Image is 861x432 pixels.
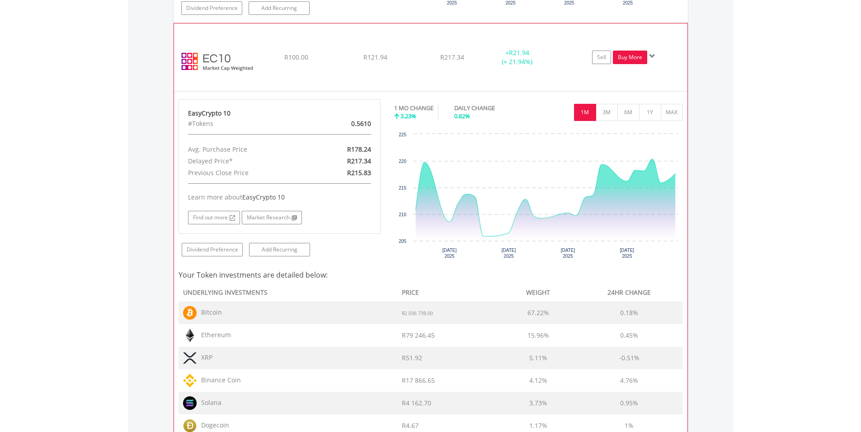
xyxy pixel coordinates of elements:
a: Find out more [188,211,240,224]
span: R17 866.65 [402,376,435,385]
div: 0.5610 [312,118,378,130]
img: EC10.EC.EC10.png [179,35,256,89]
td: 0.95% [576,392,682,414]
button: MAX [661,104,683,121]
span: R100.00 [284,53,308,61]
th: PRICE [397,285,501,302]
span: R51.92 [402,353,422,362]
th: WEIGHT [500,285,576,302]
span: R21.94 [509,48,529,57]
span: R4.67 [402,421,419,430]
img: TOKEN.SOL.png [183,396,197,410]
td: 3.73% [500,392,576,414]
a: Buy More [613,51,647,64]
span: R121.94 [363,53,387,61]
td: 0.18% [576,302,682,324]
div: Learn more about [188,193,372,202]
th: UNDERLYING INVESTMENTS [179,285,397,302]
span: R217.34 [347,157,371,165]
td: 0.45% [576,324,682,347]
a: Dividend Preference [182,243,243,256]
img: TOKEN.BNB.png [183,374,197,387]
div: Avg. Purchase Price [181,144,312,155]
span: R2 036 739.00 [402,310,433,316]
text: [DATE] 2025 [442,248,457,259]
svg: Interactive chart [394,130,682,265]
div: Chart. Highcharts interactive chart. [394,130,683,265]
img: TOKEN.ETH.png [183,329,197,342]
td: 5.11% [500,347,576,369]
img: TOKEN.XRP.png [183,351,197,365]
span: XRP [197,353,212,362]
a: Sell [592,51,611,64]
text: 215 [399,186,406,190]
span: Bitcoin [197,308,222,316]
span: R178.24 [347,145,371,153]
img: TOKEN.BTC.png [183,306,197,320]
th: 24HR CHANGE [576,285,682,302]
td: 4.76% [576,369,682,392]
text: [DATE] 2025 [502,248,516,259]
span: Ethereum [197,330,231,339]
span: Dogecoin [197,421,229,429]
span: Binance Coin [197,376,241,384]
div: DAILY CHANGE [454,104,527,112]
div: Delayed Price* [181,155,312,167]
button: 1Y [639,104,661,121]
text: [DATE] 2025 [620,248,635,259]
td: 15.96% [500,324,576,347]
text: 205 [399,239,406,244]
a: Add Recurring [249,1,310,15]
span: 3.23% [400,112,416,120]
a: Dividend Preference [181,1,242,15]
button: 6M [617,104,640,121]
h4: Your Token investments are detailed below: [179,269,683,280]
div: + (+ 21.94%) [483,48,551,66]
text: 225 [399,132,406,137]
a: Market Research [242,211,302,224]
text: 210 [399,212,406,217]
div: Previous Close Price [181,167,312,179]
div: 1 MO CHANGE [394,104,433,112]
span: 0.82% [454,112,470,120]
button: 3M [596,104,618,121]
div: #Tokens [181,118,312,130]
text: 220 [399,159,406,164]
span: R217.34 [440,53,464,61]
span: R79 246.45 [402,331,435,339]
span: R4 162.70 [402,399,431,407]
td: 4.12% [500,369,576,392]
button: 1M [574,104,596,121]
td: 67.22% [500,302,576,324]
div: EasyCrypto 10 [188,109,372,118]
text: [DATE] 2025 [561,248,575,259]
span: EasyCrypto 10 [242,193,285,201]
td: -0.51% [576,347,682,369]
a: Add Recurring [249,243,310,256]
span: R215.83 [347,168,371,177]
span: Solana [197,398,221,407]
